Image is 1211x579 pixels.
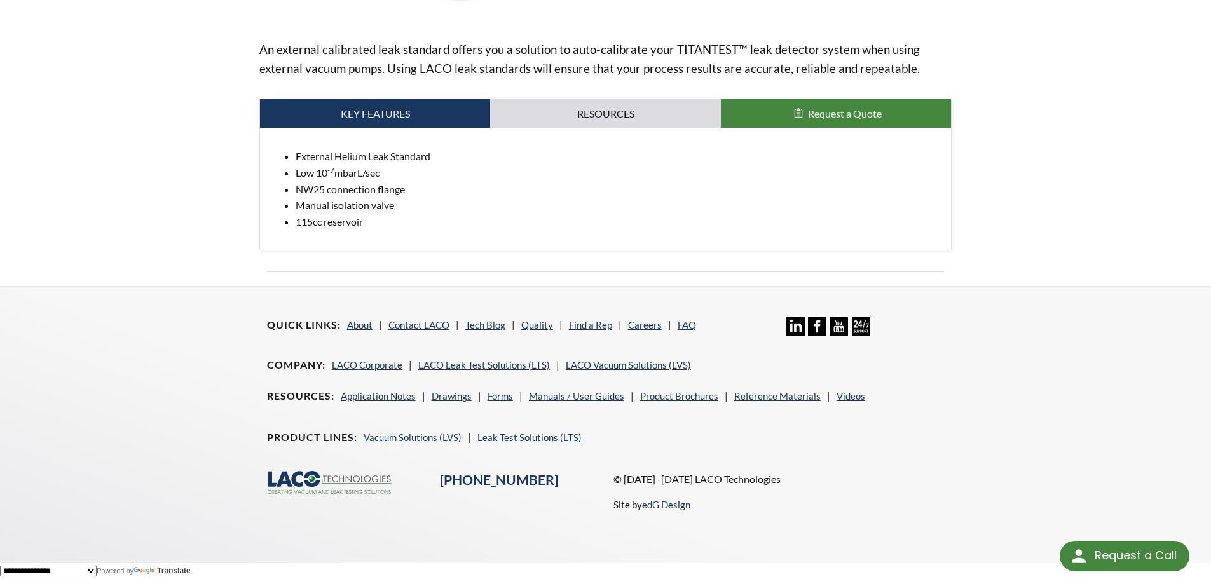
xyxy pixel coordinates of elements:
li: External Helium Leak Standard [296,148,941,165]
a: LACO Leak Test Solutions (LTS) [418,359,550,371]
a: Leak Test Solutions (LTS) [477,432,582,443]
a: Tech Blog [465,319,505,330]
a: Application Notes [341,390,416,402]
div: Request a Call [1060,541,1189,571]
h4: Product Lines [267,431,357,444]
span: Request a Quote [808,107,882,119]
a: Vacuum Solutions (LVS) [364,432,462,443]
li: Manual isolation valve [296,197,941,214]
a: edG Design [642,499,690,510]
a: Drawings [432,390,472,402]
a: Product Brochures [640,390,718,402]
a: Key Features [260,99,491,128]
img: round button [1069,546,1089,566]
a: About [347,319,373,330]
a: FAQ [678,319,696,330]
li: Low 10 mbarL/sec [296,165,941,181]
p: Site by [613,497,690,512]
li: 115cc reservoir [296,214,941,230]
a: Translate [133,566,191,575]
a: Resources [490,99,721,128]
a: 24/7 Support [852,326,870,337]
a: Careers [628,319,662,330]
a: Manuals / User Guides [529,390,624,402]
h4: Company [267,358,325,372]
a: Find a Rep [569,319,612,330]
a: Contact LACO [388,319,449,330]
h4: Resources [267,390,334,403]
div: Request a Call [1095,541,1177,570]
a: Forms [488,390,513,402]
sup: -7 [327,165,334,175]
a: Quality [521,319,553,330]
a: [PHONE_NUMBER] [440,472,558,488]
a: LACO Corporate [332,359,402,371]
a: Videos [837,390,865,402]
img: 24/7 Support Icon [852,317,870,336]
p: An external calibrated leak standard offers you a solution to auto-calibrate your TITANTEST™ leak... [259,40,952,78]
button: Request a Quote [721,99,952,128]
a: LACO Vacuum Solutions (LVS) [566,359,691,371]
img: Google Translate [133,567,157,575]
li: NW25 connection flange [296,181,941,198]
a: Reference Materials [734,390,821,402]
p: © [DATE] -[DATE] LACO Technologies [613,471,945,487]
h4: Quick Links [267,318,341,332]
